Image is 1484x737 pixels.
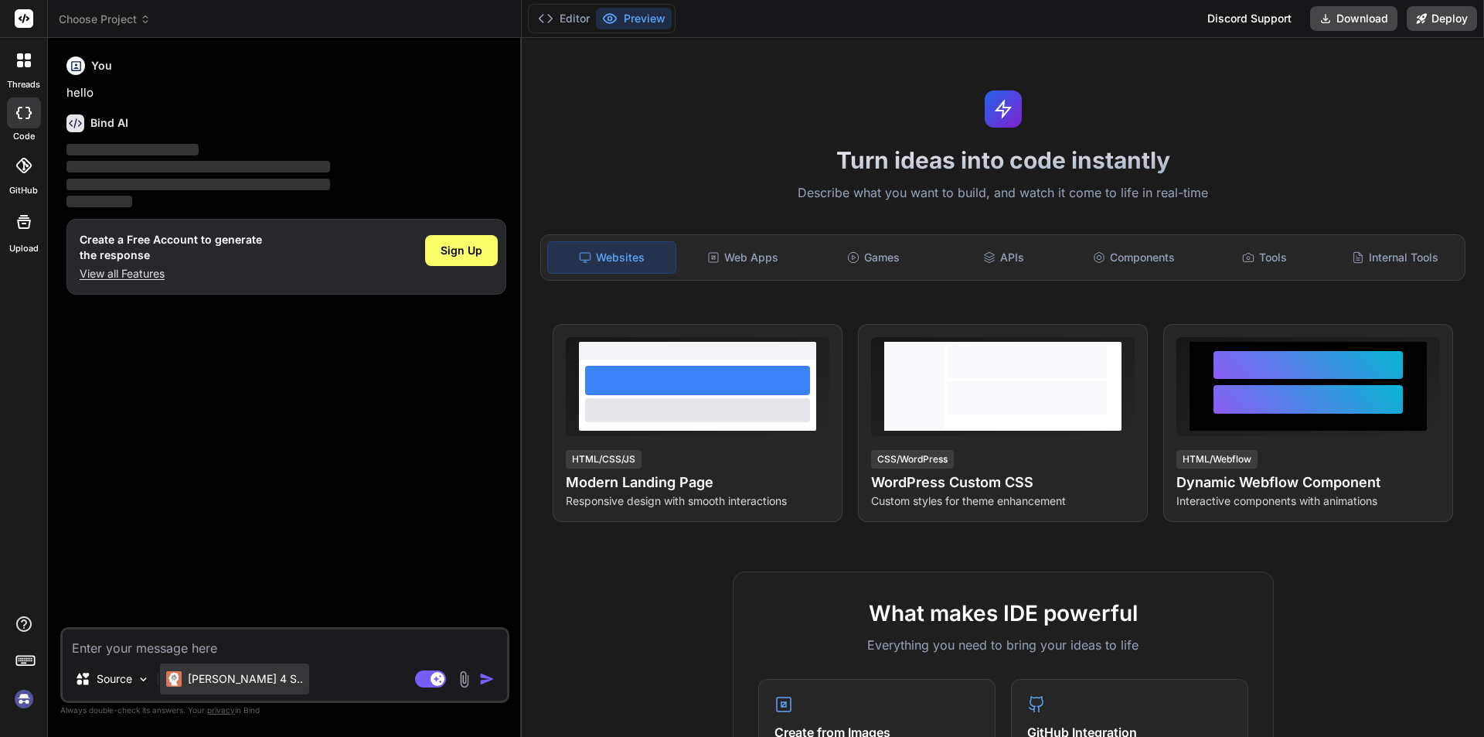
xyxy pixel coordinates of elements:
h4: Dynamic Webflow Component [1176,472,1440,493]
div: CSS/WordPress [871,450,954,469]
span: Choose Project [59,12,151,27]
img: attachment [455,670,473,688]
span: ‌ [66,179,330,190]
div: HTML/Webflow [1176,450,1258,469]
p: [PERSON_NAME] 4 S.. [188,671,303,687]
label: threads [7,78,40,91]
div: Websites [547,241,676,274]
img: Pick Models [137,673,150,686]
label: Upload [9,242,39,255]
div: HTML/CSS/JS [566,450,642,469]
p: Source [97,671,132,687]
span: Sign Up [441,243,482,258]
label: code [13,130,35,143]
button: Preview [596,8,672,29]
div: Web Apps [679,241,807,274]
div: Games [810,241,938,274]
h1: Turn ideas into code instantly [531,146,1475,174]
p: Interactive components with animations [1176,493,1440,509]
button: Deploy [1407,6,1477,31]
span: ‌ [66,161,330,172]
h4: WordPress Custom CSS [871,472,1135,493]
h6: You [91,58,112,73]
div: Internal Tools [1331,241,1458,274]
span: ‌ [66,144,199,155]
label: GitHub [9,184,38,197]
h6: Bind AI [90,115,128,131]
p: Describe what you want to build, and watch it come to life in real-time [531,183,1475,203]
img: icon [479,671,495,687]
span: privacy [207,705,235,715]
p: hello [66,84,506,102]
span: ‌ [66,196,132,207]
h4: Modern Landing Page [566,472,829,493]
h1: Create a Free Account to generate the response [80,232,262,263]
p: View all Features [80,266,262,281]
button: Editor [532,8,596,29]
p: Always double-check its answers. Your in Bind [60,703,509,718]
p: Everything you need to bring your ideas to life [758,636,1248,654]
div: APIs [940,241,1067,274]
div: Components [1070,241,1198,274]
button: Download [1310,6,1397,31]
p: Responsive design with smooth interactions [566,493,829,509]
p: Custom styles for theme enhancement [871,493,1135,509]
div: Tools [1201,241,1329,274]
h2: What makes IDE powerful [758,597,1248,630]
img: signin [11,686,37,712]
div: Discord Support [1198,6,1301,31]
img: Claude 4 Sonnet [166,671,182,687]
